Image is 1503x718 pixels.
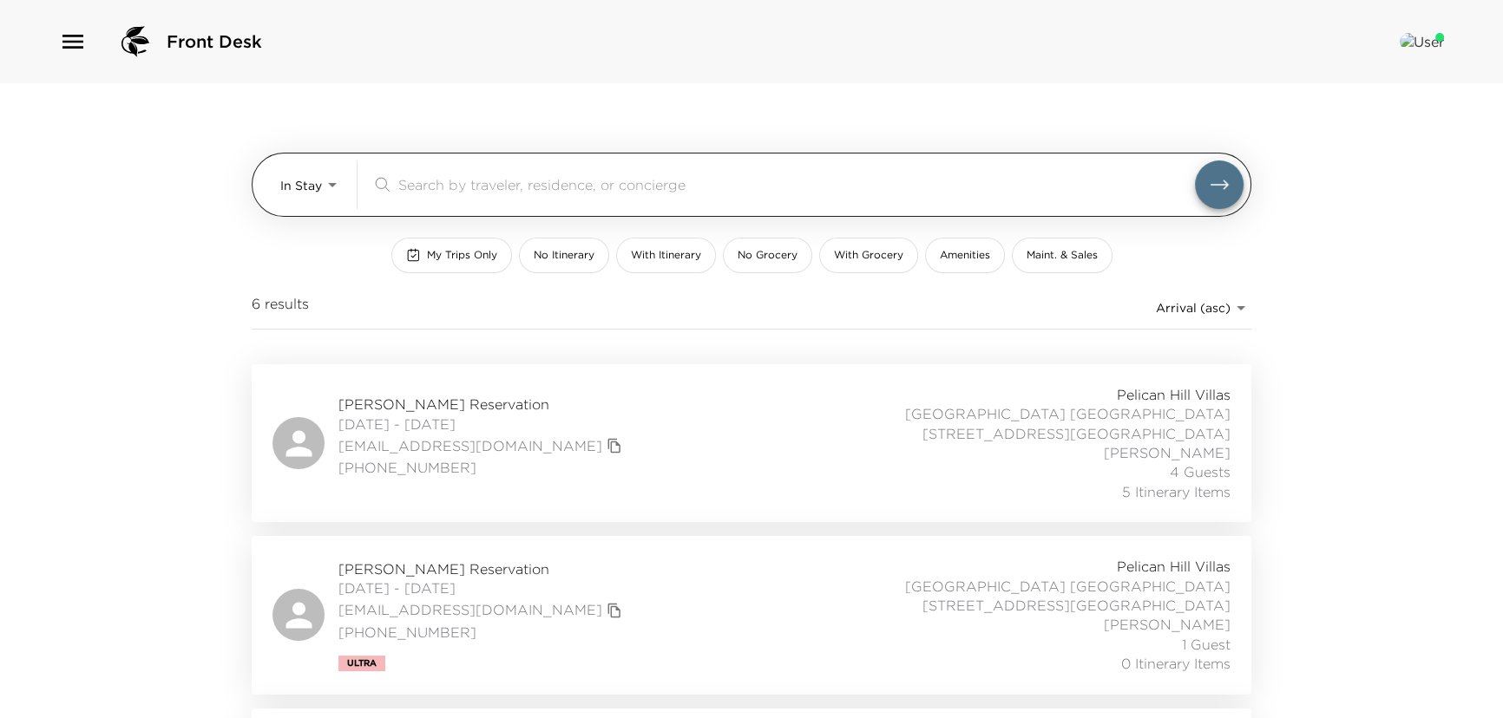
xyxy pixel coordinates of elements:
[834,248,903,263] span: With Grocery
[631,248,701,263] span: With Itinerary
[940,248,990,263] span: Amenities
[847,577,1231,616] span: [GEOGRAPHIC_DATA] [GEOGRAPHIC_DATA][STREET_ADDRESS][GEOGRAPHIC_DATA]
[167,29,262,54] span: Front Desk
[338,623,627,642] span: [PHONE_NUMBER]
[398,174,1195,194] input: Search by traveler, residence, or concierge
[1012,238,1112,273] button: Maint. & Sales
[616,238,716,273] button: With Itinerary
[252,364,1251,522] a: [PERSON_NAME] Reservation[DATE] - [DATE][EMAIL_ADDRESS][DOMAIN_NAME]copy primary member email[PHO...
[1104,443,1231,462] span: [PERSON_NAME]
[1170,462,1231,481] span: 4 Guests
[338,559,627,578] span: [PERSON_NAME] Reservation
[280,178,322,193] span: In Stay
[252,294,309,322] span: 6 results
[1182,635,1231,654] span: 1 Guest
[602,434,627,458] button: copy primary member email
[338,414,627,434] span: [DATE] - [DATE]
[338,436,602,455] a: [EMAIL_ADDRESS][DOMAIN_NAME]
[738,248,797,263] span: No Grocery
[1117,385,1231,404] span: Pelican Hill Villas
[252,536,1251,694] a: [PERSON_NAME] Reservation[DATE] - [DATE][EMAIL_ADDRESS][DOMAIN_NAME]copy primary member email[PHO...
[1121,654,1231,673] span: 0 Itinerary Items
[723,238,812,273] button: No Grocery
[1117,557,1231,576] span: Pelican Hill Villas
[602,598,627,623] button: copy primary member email
[819,238,918,273] button: With Grocery
[847,404,1231,443] span: [GEOGRAPHIC_DATA] [GEOGRAPHIC_DATA][STREET_ADDRESS][GEOGRAPHIC_DATA]
[391,238,512,273] button: My Trips Only
[115,21,156,62] img: logo
[338,600,602,619] a: [EMAIL_ADDRESS][DOMAIN_NAME]
[1122,482,1231,501] span: 5 Itinerary Items
[1156,300,1231,316] span: Arrival (asc)
[338,395,627,414] span: [PERSON_NAME] Reservation
[347,658,377,669] span: Ultra
[338,458,627,477] span: [PHONE_NUMBER]
[338,578,627,597] span: [DATE] - [DATE]
[519,238,609,273] button: No Itinerary
[534,248,594,263] span: No Itinerary
[1400,33,1444,50] img: User
[1104,615,1231,634] span: [PERSON_NAME]
[925,238,1005,273] button: Amenities
[427,248,497,263] span: My Trips Only
[1027,248,1098,263] span: Maint. & Sales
